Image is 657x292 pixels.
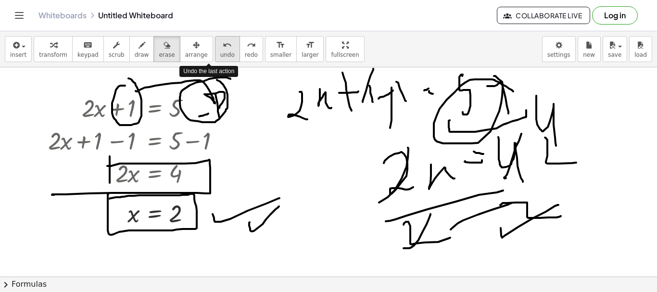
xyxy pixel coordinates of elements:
button: fullscreen [326,36,364,62]
span: load [634,51,647,58]
span: transform [39,51,67,58]
span: Collaborate Live [505,11,582,20]
i: undo [223,39,232,51]
span: undo [220,51,235,58]
a: Whiteboards [38,11,87,20]
button: redoredo [240,36,263,62]
button: Toggle navigation [12,8,27,23]
button: arrange [180,36,213,62]
button: draw [129,36,154,62]
span: redo [245,51,258,58]
span: new [583,51,595,58]
button: Log in [592,6,638,25]
button: transform [34,36,73,62]
div: Undo the last action [179,66,238,77]
span: settings [547,51,570,58]
button: scrub [103,36,130,62]
span: erase [159,51,175,58]
button: Collaborate Live [497,7,590,24]
span: arrange [185,51,208,58]
button: load [629,36,652,62]
span: larger [302,51,318,58]
button: settings [542,36,576,62]
button: insert [5,36,32,62]
button: erase [153,36,180,62]
span: draw [135,51,149,58]
button: keyboardkeypad [72,36,104,62]
button: format_sizesmaller [265,36,297,62]
span: smaller [270,51,291,58]
i: format_size [276,39,285,51]
span: fullscreen [331,51,359,58]
i: format_size [305,39,315,51]
i: keyboard [83,39,92,51]
i: redo [247,39,256,51]
button: undoundo [215,36,240,62]
button: new [578,36,601,62]
span: insert [10,51,26,58]
button: save [603,36,627,62]
span: save [608,51,621,58]
button: format_sizelarger [296,36,324,62]
span: keypad [77,51,99,58]
span: scrub [109,51,125,58]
